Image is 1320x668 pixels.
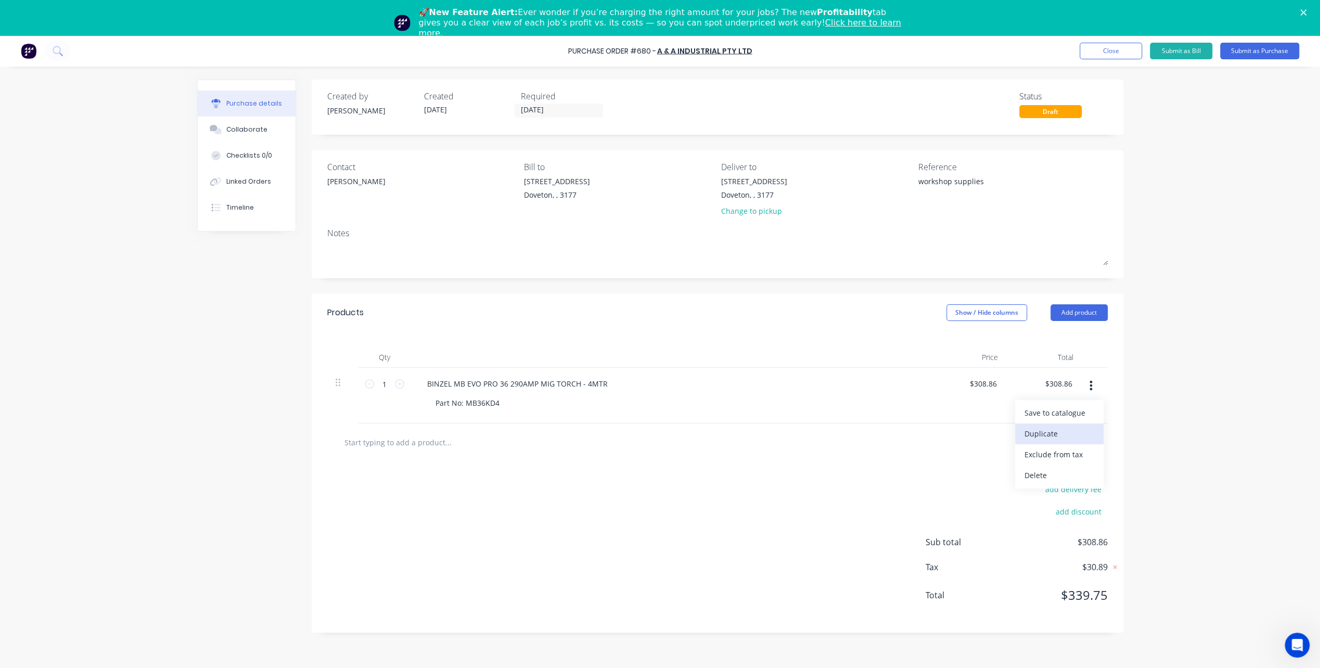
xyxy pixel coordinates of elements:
[1006,347,1082,368] div: Total
[721,176,787,187] div: [STREET_ADDRESS]
[1019,105,1082,118] div: Draft
[226,203,254,212] div: Timeline
[419,376,616,391] div: BINZEL MB EVO PRO 36 290AMP MIG TORCH - 4MTR
[1015,403,1104,423] button: Save to catalogue
[327,176,386,187] div: [PERSON_NAME]
[1019,90,1108,102] div: Status
[1300,9,1311,16] div: Close
[524,161,713,173] div: Bill to
[568,46,656,57] div: Purchase Order #680 -
[657,46,752,56] a: A & A Industrial Pty Ltd
[926,589,1004,601] span: Total
[1004,536,1108,548] span: $308.86
[926,536,1004,548] span: Sub total
[21,43,36,59] img: Factory
[327,227,1108,239] div: Notes
[521,90,609,102] div: Required
[926,561,1004,573] span: Tax
[419,18,901,38] a: Click here to learn more.
[226,151,272,160] div: Checklists 0/0
[427,395,508,410] div: Part No: MB36KD4
[429,7,518,17] b: New Feature Alert:
[931,347,1006,368] div: Price
[198,117,296,143] button: Collaborate
[327,161,517,173] div: Contact
[1150,43,1212,59] button: Submit as Bill
[1050,304,1108,321] button: Add product
[419,7,910,38] div: 🚀 Ever wonder if you’re charging the right amount for your jobs? The new tab gives you a clear vi...
[1015,423,1104,444] button: Duplicate
[327,306,364,319] div: Products
[1004,561,1108,573] span: $30.89
[524,189,590,200] div: Doveton, , 3177
[1015,444,1104,465] button: Exclude from tax
[358,347,411,368] div: Qty
[1285,633,1310,658] iframe: Intercom live chat
[198,195,296,221] button: Timeline
[198,143,296,169] button: Checklists 0/0
[1015,465,1104,486] button: Delete
[1040,482,1108,496] button: add delivery fee
[226,99,282,108] div: Purchase details
[918,176,1048,199] textarea: workshop supplies
[327,105,416,116] div: [PERSON_NAME]
[344,432,552,453] input: Start typing to add a product...
[1050,505,1108,518] button: add discount
[1080,43,1142,59] button: Close
[524,176,590,187] div: [STREET_ADDRESS]
[226,177,271,186] div: Linked Orders
[226,125,267,134] div: Collaborate
[1004,586,1108,605] span: $339.75
[721,205,787,216] div: Change to pickup
[721,161,911,173] div: Deliver to
[1220,43,1299,59] button: Submit as Purchase
[817,7,873,17] b: Profitability
[721,189,787,200] div: Doveton, , 3177
[918,161,1108,173] div: Reference
[198,91,296,117] button: Purchase details
[394,15,411,31] img: Profile image for Team
[327,90,416,102] div: Created by
[424,90,512,102] div: Created
[198,169,296,195] button: Linked Orders
[946,304,1027,321] button: Show / Hide columns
